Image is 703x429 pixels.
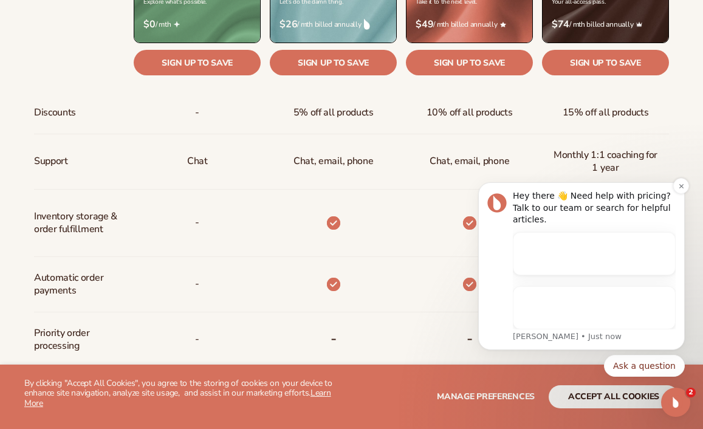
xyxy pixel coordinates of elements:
span: Support [34,150,68,173]
p: - [195,211,199,234]
a: Learn More [24,387,331,409]
span: Inventory storage & order fulfillment [34,205,117,241]
b: - [331,329,337,348]
strong: $49 [416,19,433,30]
span: / mth billed annually [416,19,523,30]
p: By clicking "Accept All Cookies", you agree to the storing of cookies on your device to enhance s... [24,379,352,409]
span: - [195,273,199,295]
a: Sign up to save [542,50,669,75]
span: Automatic order payments [34,267,118,302]
span: / mth billed annually [552,19,659,30]
span: / mth [143,19,251,30]
span: Chat, email, phone [430,150,509,173]
a: Sign up to save [270,50,397,75]
span: Discounts [34,101,76,124]
a: Sign up to save [134,50,261,75]
img: Free_Icon_bb6e7c7e-73f8-44bd-8ed0-223ea0fc522e.png [174,21,180,27]
img: Crown_2d87c031-1b5a-4345-8312-a4356ddcde98.png [636,21,642,27]
p: Chat [187,150,208,173]
span: - [195,101,199,124]
span: - [195,328,199,351]
strong: $26 [279,19,297,30]
strong: $74 [552,19,569,30]
a: Sign up to save [406,50,533,75]
strong: $0 [143,19,155,30]
img: Star_6.png [500,22,506,27]
p: Chat, email, phone [293,150,373,173]
span: 2 [686,388,696,397]
span: Manage preferences [437,391,535,402]
span: Priority order processing [34,322,118,357]
button: Manage preferences [437,385,535,408]
img: drop.png [364,19,370,30]
span: Monthly 1:1 coaching for 1 year [552,144,659,179]
span: 15% off all products [563,101,649,124]
span: 10% off all products [427,101,513,124]
span: / mth billed annually [279,19,387,30]
iframe: Intercom live chat [661,388,690,417]
span: 5% off all products [293,101,374,124]
iframe: Intercom notifications message [460,174,703,423]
